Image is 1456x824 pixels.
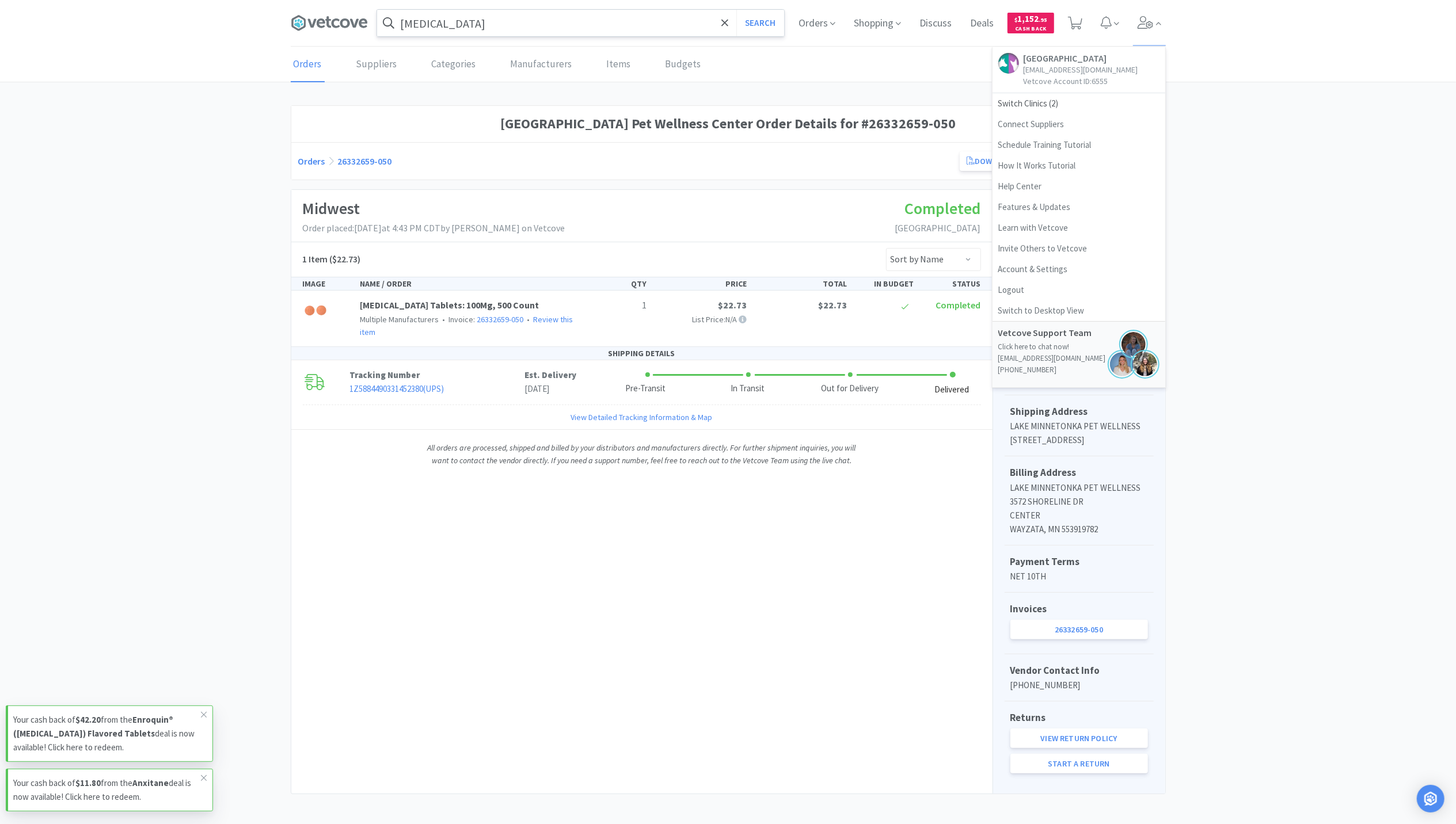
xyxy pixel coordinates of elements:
h5: ($22.73) [303,252,361,267]
span: 1 Item [303,253,328,265]
p: [GEOGRAPHIC_DATA] [895,221,981,236]
a: Switch to Desktop View [993,300,1165,321]
span: Multiple Manufacturers [360,314,439,325]
div: QTY [584,277,651,290]
h5: Payment Terms [1010,554,1148,570]
div: Open Intercom Messenger [1417,785,1444,812]
a: 26332659-050 [1010,620,1148,639]
p: Order placed: [DATE] at 4:43 PM CDT by [PERSON_NAME] on Vetcove [303,221,565,236]
a: [GEOGRAPHIC_DATA][EMAIL_ADDRESS][DOMAIN_NAME]Vetcove Account ID:6555 [993,47,1165,93]
a: Schedule Training Tutorial [993,135,1165,155]
a: Help Center [993,176,1165,197]
p: [EMAIL_ADDRESS][DOMAIN_NAME] [1024,64,1138,75]
h5: Returns [1010,710,1148,726]
span: 1,152 [1014,13,1047,24]
a: Logout [993,280,1165,300]
p: LAKE MINNETONKA PET WELLNESS [1010,481,1148,495]
a: Suppliers [353,47,400,82]
div: TOTAL [751,277,851,290]
div: STATUS [918,277,985,290]
a: [MEDICAL_DATA] Tablets: 100Mg, 500 Count [360,299,539,311]
p: Vetcove Account ID: 6555 [1024,75,1138,87]
a: Connect Suppliers [993,114,1165,135]
div: Out for Delivery [821,382,879,395]
p: WAYZATA, MN 553919782 [1010,522,1148,536]
a: Learn with Vetcove [993,218,1165,238]
p: List Price: N/A [656,313,747,326]
a: Budgets [663,47,704,82]
a: Manufacturers [508,47,575,82]
a: Click here to chat now! [998,342,1070,352]
span: Switch Clinics ( 2 ) [993,93,1165,114]
a: Items [604,47,634,82]
h1: Midwest [303,196,565,222]
i: All orders are processed, shipped and billed by your distributors and manufacturers directly. For... [428,442,856,466]
a: Invite Others to Vetcove [993,238,1165,259]
p: [PHONE_NUMBER] [998,364,1160,376]
span: • [440,314,447,325]
p: 3572 SHORELINE DR [1010,495,1148,509]
p: LAKE MINNETONKA PET WELLNESS [STREET_ADDRESS] [1010,419,1148,447]
a: 1Z5884490331452380(UPS) [349,383,444,394]
span: $22.73 [718,299,747,311]
strong: Anxitane [132,777,169,788]
img: bridget.png [1108,350,1136,379]
span: Invoice: [439,314,523,325]
a: Start a Return [1010,754,1148,773]
div: In Transit [731,382,765,395]
img: hannah.png [1131,350,1160,379]
a: Orders [291,47,325,82]
p: 1 [589,298,647,313]
a: How It Works Tutorial [993,155,1165,176]
h5: [GEOGRAPHIC_DATA] [1024,53,1138,64]
h5: Vendor Contact Info [1010,663,1148,678]
span: Cash Back [1014,26,1047,33]
span: Completed [936,299,980,311]
a: Deals [965,18,998,29]
div: Delivered [934,383,969,396]
p: [PHONE_NUMBER] [1010,678,1148,692]
p: CENTER [1010,509,1148,522]
img: d7b9a0a5ed6b48fca96c3e73514e84e1_120109.jpg [303,298,328,323]
a: Account & Settings [993,259,1165,280]
a: Categories [429,47,479,82]
div: SHIPPING DETAILS [291,347,993,360]
a: Discuss [915,18,956,29]
h5: Invoices [1010,601,1148,617]
a: Download CSV [960,151,1040,171]
a: View Detailed Tracking Information & Map [571,411,713,424]
a: 26332659-050 [477,314,523,325]
a: $1,152.95Cash Back [1008,7,1054,39]
button: Search [736,10,784,36]
p: Tracking Number [349,368,525,382]
p: Est. Delivery [525,368,577,382]
a: Orders [298,155,325,167]
div: Pre-Transit [626,382,666,395]
p: Your cash back of from the deal is now available! Click here to redeem. [13,713,201,754]
div: NAME / ORDER [355,277,584,290]
div: IMAGE [298,277,356,290]
span: Completed [905,198,981,219]
span: $ [1014,16,1017,24]
input: Search by item, sku, manufacturer, ingredient, size... [377,10,784,36]
img: ksen.png [1119,330,1148,358]
strong: $11.80 [75,777,101,788]
p: NET 10TH [1010,570,1148,583]
p: Your cash back of from the deal is now available! Click here to redeem. [13,776,201,804]
a: View Return Policy [1010,728,1148,748]
h5: Billing Address [1010,465,1148,480]
p: [EMAIL_ADDRESS][DOMAIN_NAME] [998,353,1160,364]
strong: $42.20 [75,714,101,725]
h5: Vetcove Support Team [998,327,1113,338]
a: 26332659-050 [338,155,392,167]
h1: [GEOGRAPHIC_DATA] Pet Wellness Center Order Details for #26332659-050 [298,113,1158,135]
p: [DATE] [525,382,577,396]
span: $22.73 [818,299,847,311]
div: PRICE [651,277,751,290]
a: Features & Updates [993,197,1165,218]
span: . 95 [1039,16,1047,24]
span: • [525,314,531,325]
h5: Shipping Address [1010,404,1148,419]
div: IN BUDGET [851,277,918,290]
